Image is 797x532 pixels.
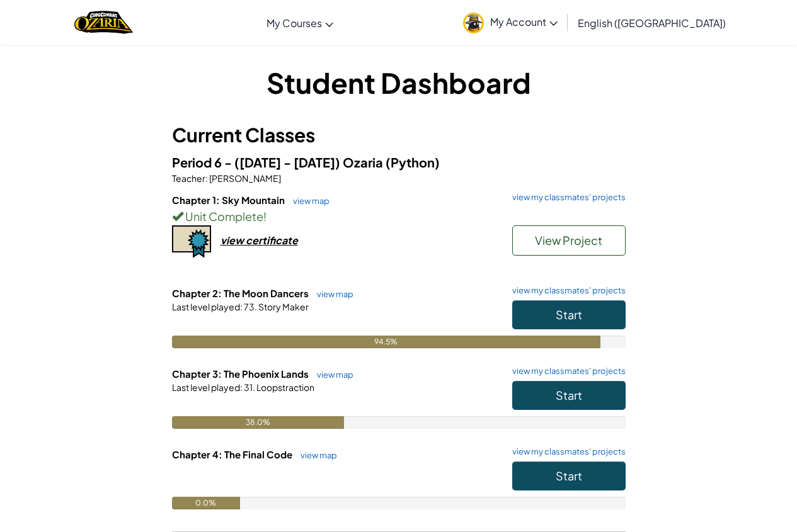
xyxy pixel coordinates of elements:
[172,497,240,509] div: 0.0%
[243,301,257,312] span: 73.
[490,15,558,28] span: My Account
[287,196,330,206] a: view map
[267,16,322,30] span: My Courses
[556,307,582,322] span: Start
[535,233,602,247] span: View Project
[294,450,337,460] a: view map
[506,367,626,375] a: view my classmates' projects
[243,382,255,393] span: 31.
[257,301,309,312] span: Story Maker
[183,209,263,224] span: Unit Complete
[172,154,386,170] span: Period 6 - ([DATE] - [DATE]) Ozaria
[74,9,133,35] img: Home
[463,13,484,33] img: avatar
[512,225,626,256] button: View Project
[172,382,240,393] span: Last level played
[240,382,243,393] span: :
[208,173,281,184] span: [PERSON_NAME]
[506,448,626,456] a: view my classmates' projects
[172,336,600,348] div: 94.5%
[311,289,353,299] a: view map
[506,286,626,295] a: view my classmates' projects
[74,9,133,35] a: Ozaria by CodeCombat logo
[172,416,345,429] div: 38.0%
[457,3,564,42] a: My Account
[172,301,240,312] span: Last level played
[311,370,353,380] a: view map
[172,368,311,380] span: Chapter 3: The Phoenix Lands
[172,121,626,149] h3: Current Classes
[556,388,582,402] span: Start
[205,173,208,184] span: :
[386,154,440,170] span: (Python)
[260,6,340,40] a: My Courses
[263,209,267,224] span: !
[512,300,626,329] button: Start
[172,234,298,247] a: view certificate
[255,382,314,393] span: Loopstraction
[172,287,311,299] span: Chapter 2: The Moon Dancers
[512,461,626,490] button: Start
[240,301,243,312] span: :
[172,225,211,258] img: certificate-icon.png
[571,6,732,40] a: English ([GEOGRAPHIC_DATA])
[556,468,582,483] span: Start
[172,63,626,102] h1: Student Dashboard
[506,193,626,201] a: view my classmates' projects
[221,234,298,247] div: view certificate
[512,381,626,410] button: Start
[172,448,294,460] span: Chapter 4: The Final Code
[172,173,205,184] span: Teacher
[172,194,287,206] span: Chapter 1: Sky Mountain
[578,16,726,30] span: English ([GEOGRAPHIC_DATA])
